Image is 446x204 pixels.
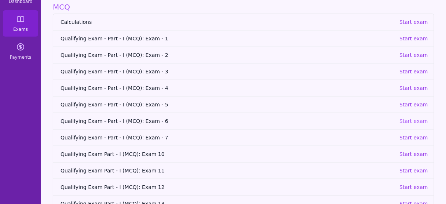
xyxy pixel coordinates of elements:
p: Start exam [399,183,428,191]
p: Start exam [399,101,428,108]
span: Qualifying Exam Part - I (MCQ): Exam 12 [61,183,394,191]
a: CalculationsStart exam [53,14,434,30]
a: Qualifying Exam - Part - I (MCQ): Exam - 5Start exam [53,96,434,113]
span: Calculations [61,18,394,26]
a: Qualifying Exam Part - I (MCQ): Exam 10Start exam [53,146,434,162]
a: Payments [3,38,38,65]
p: Start exam [399,167,428,174]
span: Payments [10,54,32,60]
a: Qualifying Exam - Part - I (MCQ): Exam - 4Start exam [53,80,434,96]
p: Start exam [399,117,428,125]
span: Qualifying Exam - Part - I (MCQ): Exam - 7 [61,134,394,141]
a: Qualifying Exam Part - I (MCQ): Exam 11Start exam [53,162,434,179]
span: Qualifying Exam Part - I (MCQ): Exam 10 [61,150,394,158]
p: Start exam [399,51,428,59]
a: Qualifying Exam - Part - I (MCQ): Exam - 1Start exam [53,30,434,47]
p: Start exam [399,84,428,92]
p: Start exam [399,35,428,42]
span: Qualifying Exam - Part - I (MCQ): Exam - 4 [61,84,394,92]
a: Qualifying Exam - Part - I (MCQ): Exam - 2Start exam [53,47,434,63]
h1: MCQ [53,2,434,12]
a: Exams [3,10,38,37]
a: Qualifying Exam Part - I (MCQ): Exam 12Start exam [53,179,434,195]
a: Qualifying Exam - Part - I (MCQ): Exam - 7Start exam [53,129,434,146]
p: Start exam [399,18,428,26]
p: Start exam [399,68,428,75]
span: Qualifying Exam - Part - I (MCQ): Exam - 3 [61,68,394,75]
span: Qualifying Exam Part - I (MCQ): Exam 11 [61,167,394,174]
span: Exams [13,26,28,32]
a: Qualifying Exam - Part - I (MCQ): Exam - 3Start exam [53,63,434,80]
span: Qualifying Exam - Part - I (MCQ): Exam - 6 [61,117,394,125]
p: Start exam [399,134,428,141]
span: Qualifying Exam - Part - I (MCQ): Exam - 2 [61,51,394,59]
a: Qualifying Exam - Part - I (MCQ): Exam - 6Start exam [53,113,434,129]
span: Qualifying Exam - Part - I (MCQ): Exam - 1 [61,35,394,42]
span: Qualifying Exam - Part - I (MCQ): Exam - 5 [61,101,394,108]
p: Start exam [399,150,428,158]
